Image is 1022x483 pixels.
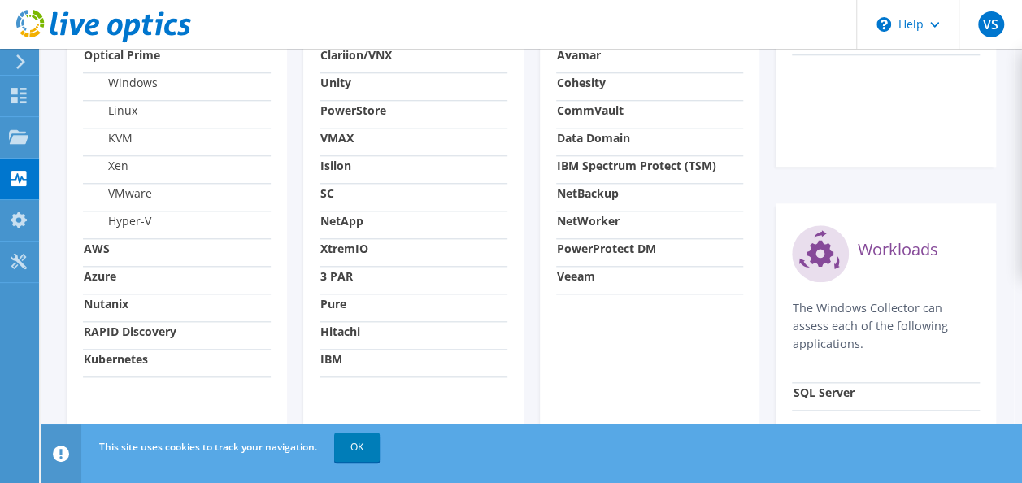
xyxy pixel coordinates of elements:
[84,241,110,256] strong: AWS
[792,299,980,353] p: The Windows Collector can assess each of the following applications.
[320,102,386,118] strong: PowerStore
[557,268,595,284] strong: Veeam
[320,158,351,173] strong: Isilon
[320,213,363,228] strong: NetApp
[320,47,392,63] strong: Clariion/VNX
[320,185,334,201] strong: SC
[334,433,380,462] a: OK
[557,75,606,90] strong: Cohesity
[320,324,360,339] strong: Hitachi
[84,158,128,174] label: Xen
[557,130,630,146] strong: Data Domain
[978,11,1004,37] span: VS
[557,102,624,118] strong: CommVault
[320,296,346,311] strong: Pure
[557,213,620,228] strong: NetWorker
[84,213,151,229] label: Hyper-V
[84,47,160,63] strong: Optical Prime
[84,130,133,146] label: KVM
[320,351,342,367] strong: IBM
[320,268,353,284] strong: 3 PAR
[84,296,128,311] strong: Nutanix
[84,324,176,339] strong: RAPID Discovery
[84,351,148,367] strong: Kubernetes
[557,158,716,173] strong: IBM Spectrum Protect (TSM)
[320,241,368,256] strong: XtremIO
[320,75,351,90] strong: Unity
[557,47,601,63] strong: Avamar
[84,102,137,119] label: Linux
[557,185,619,201] strong: NetBackup
[857,241,937,258] label: Workloads
[320,130,354,146] strong: VMAX
[876,17,891,32] svg: \n
[84,185,152,202] label: VMware
[84,75,158,91] label: Windows
[557,241,656,256] strong: PowerProtect DM
[99,440,317,454] span: This site uses cookies to track your navigation.
[793,385,854,400] strong: SQL Server
[84,268,116,284] strong: Azure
